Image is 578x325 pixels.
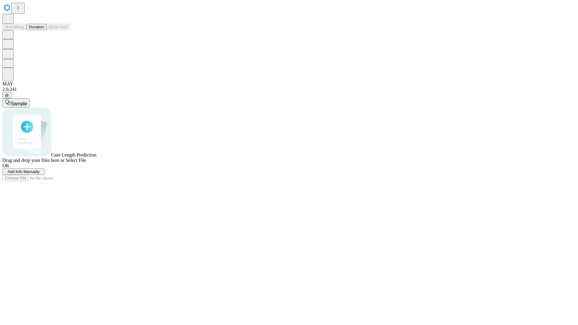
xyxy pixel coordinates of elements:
[2,81,576,87] div: MAY
[66,158,86,163] span: Select File
[46,24,70,30] button: Block Size
[51,152,96,157] span: Case Length Prediction
[2,169,45,175] button: Add Info Manually
[2,163,9,168] span: OR
[11,101,27,106] span: Sample
[2,92,11,98] button: @
[2,87,576,92] div: 2.0.241
[8,169,40,174] span: Add Info Manually
[2,158,64,163] span: Drag and drop your files here or
[2,98,30,107] button: Sample
[2,24,26,30] button: Smoothing
[5,93,9,97] span: @
[26,24,46,30] button: Duration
